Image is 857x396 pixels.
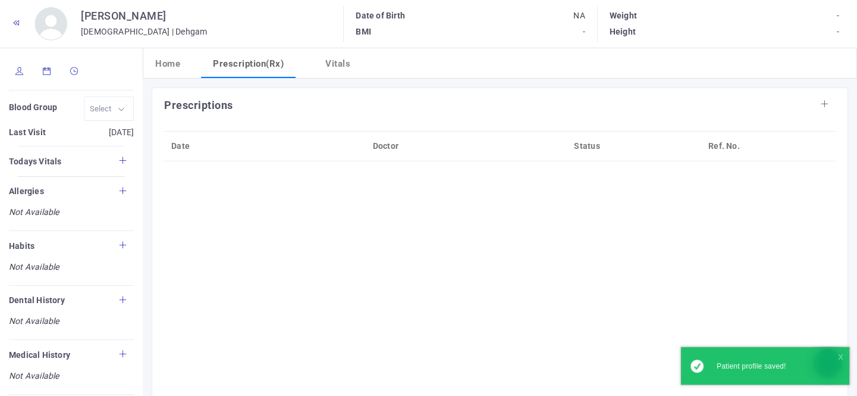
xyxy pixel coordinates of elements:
p: - [724,24,839,40]
b: Height [610,27,636,36]
p: [DEMOGRAPHIC_DATA] | Dehgam [81,24,207,40]
b: Date of Birth [356,11,405,20]
span: Patient profile saved! [717,362,786,370]
p: NA [470,8,585,24]
i: Not Available [9,315,134,328]
b: Medical History [9,350,70,360]
b: Blood Group [9,102,57,112]
b: Last Visit [9,127,46,137]
th: Date [164,131,366,161]
b: Habits [9,241,34,251]
h4: [PERSON_NAME] [81,8,207,24]
h5: Home [155,57,180,71]
i: Not Available [9,206,134,219]
b: Dental History [9,295,65,305]
p: [DATE] [71,124,134,141]
th: Status [567,131,701,161]
p: - [724,8,839,24]
h5: Vitals [325,57,350,71]
b: Todays Vitals [9,157,62,166]
b: Weight [610,11,637,20]
h5: Prescription(Rx) [213,57,284,71]
i: Not Available [9,261,134,273]
b: Allergies [9,186,44,196]
b: BMI [356,27,371,36]
th: Doctor [366,131,567,161]
th: Ref. No. [701,131,836,161]
i: Not Available [9,370,134,382]
input: Select [90,102,114,116]
p: - [470,24,585,40]
b: Prescriptions [164,99,233,111]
